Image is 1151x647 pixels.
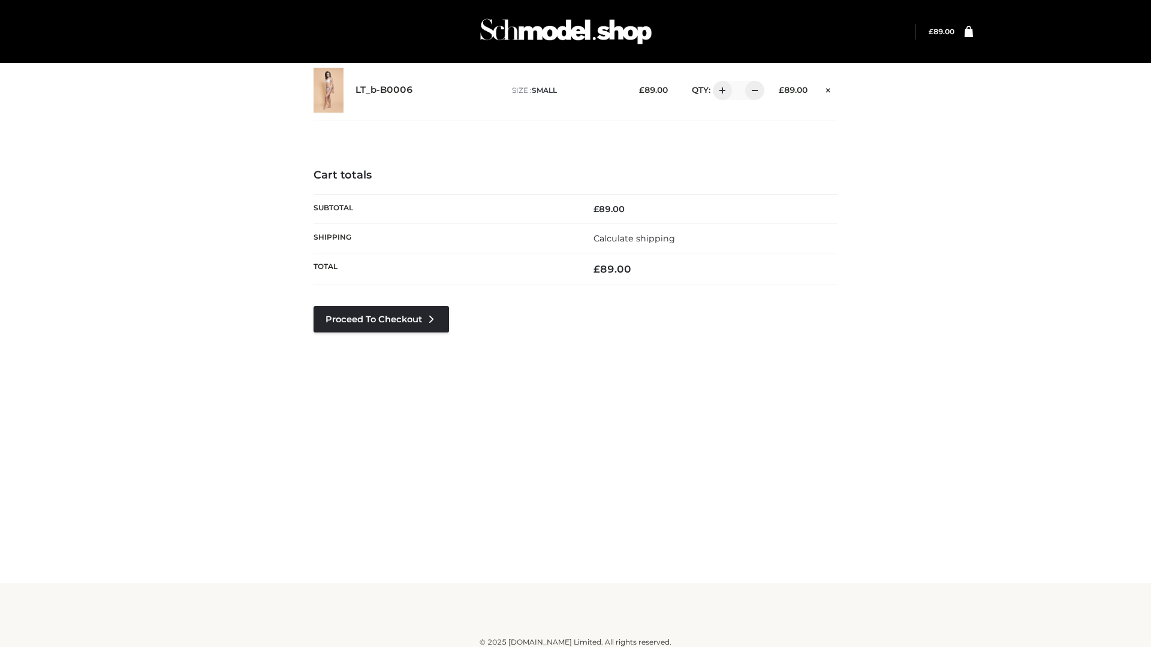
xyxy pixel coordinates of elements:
p: size : [512,85,620,96]
a: LT_b-B0006 [355,84,413,96]
div: QTY: [680,81,760,100]
a: £89.00 [929,27,954,36]
th: Subtotal [314,194,575,223]
img: Schmodel Admin 964 [476,8,656,55]
bdi: 89.00 [639,85,668,95]
th: Shipping [314,223,575,253]
span: £ [779,85,784,95]
a: Remove this item [819,81,837,96]
th: Total [314,253,575,285]
a: Proceed to Checkout [314,306,449,332]
bdi: 89.00 [779,85,807,95]
span: £ [929,27,933,36]
span: £ [593,263,600,275]
h4: Cart totals [314,169,837,182]
span: £ [639,85,644,95]
a: Calculate shipping [593,233,675,244]
bdi: 89.00 [593,204,625,214]
span: SMALL [532,86,557,95]
bdi: 89.00 [929,27,954,36]
span: £ [593,204,599,214]
bdi: 89.00 [593,263,631,275]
